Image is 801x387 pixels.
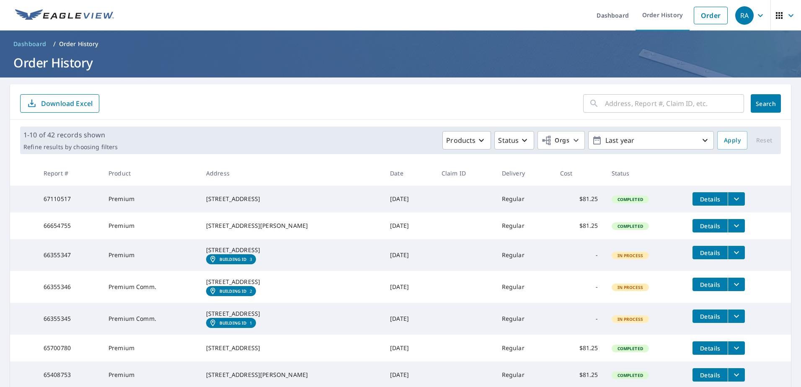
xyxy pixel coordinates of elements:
[692,192,728,206] button: detailsBtn-67110517
[37,212,102,239] td: 66654755
[37,335,102,361] td: 65700780
[724,135,741,146] span: Apply
[537,131,585,150] button: Orgs
[20,94,99,113] button: Download Excel
[23,143,118,151] p: Refine results by choosing filters
[37,303,102,335] td: 66355345
[728,310,745,323] button: filesDropdownBtn-66355345
[199,161,383,186] th: Address
[206,318,256,328] a: Building ID1
[495,303,553,335] td: Regular
[605,92,744,115] input: Address, Report #, Claim ID, etc.
[612,372,648,378] span: Completed
[206,371,377,379] div: [STREET_ADDRESS][PERSON_NAME]
[728,192,745,206] button: filesDropdownBtn-67110517
[735,6,754,25] div: RA
[220,289,247,294] em: Building ID
[495,239,553,271] td: Regular
[102,239,199,271] td: Premium
[383,335,435,361] td: [DATE]
[220,257,247,262] em: Building ID
[383,303,435,335] td: [DATE]
[612,196,648,202] span: Completed
[15,9,114,22] img: EV Logo
[498,135,519,145] p: Status
[588,131,714,150] button: Last year
[446,135,475,145] p: Products
[383,271,435,303] td: [DATE]
[728,341,745,355] button: filesDropdownBtn-65700780
[692,341,728,355] button: detailsBtn-65700780
[495,271,553,303] td: Regular
[206,246,377,254] div: [STREET_ADDRESS]
[435,161,495,186] th: Claim ID
[495,212,553,239] td: Regular
[102,271,199,303] td: Premium Comm.
[751,94,781,113] button: Search
[698,371,723,379] span: Details
[495,186,553,212] td: Regular
[102,335,199,361] td: Premium
[553,239,605,271] td: -
[23,130,118,140] p: 1-10 of 42 records shown
[692,310,728,323] button: detailsBtn-66355345
[612,253,649,258] span: In Process
[728,278,745,291] button: filesDropdownBtn-66355346
[102,303,199,335] td: Premium Comm.
[692,246,728,259] button: detailsBtn-66355347
[698,249,723,257] span: Details
[102,186,199,212] td: Premium
[206,286,256,296] a: Building ID2
[612,316,649,322] span: In Process
[220,320,247,325] em: Building ID
[206,254,256,264] a: Building ID3
[37,161,102,186] th: Report #
[698,344,723,352] span: Details
[612,284,649,290] span: In Process
[37,239,102,271] td: 66355347
[728,219,745,232] button: filesDropdownBtn-66654755
[383,161,435,186] th: Date
[206,278,377,286] div: [STREET_ADDRESS]
[10,37,50,51] a: Dashboard
[698,195,723,203] span: Details
[102,161,199,186] th: Product
[728,246,745,259] button: filesDropdownBtn-66355347
[553,303,605,335] td: -
[541,135,569,146] span: Orgs
[612,223,648,229] span: Completed
[605,161,686,186] th: Status
[612,346,648,351] span: Completed
[602,133,700,148] p: Last year
[206,310,377,318] div: [STREET_ADDRESS]
[698,312,723,320] span: Details
[698,281,723,289] span: Details
[383,186,435,212] td: [DATE]
[692,278,728,291] button: detailsBtn-66355346
[10,54,791,71] h1: Order History
[494,131,534,150] button: Status
[694,7,728,24] a: Order
[442,131,491,150] button: Products
[553,335,605,361] td: $81.25
[206,195,377,203] div: [STREET_ADDRESS]
[553,186,605,212] td: $81.25
[102,212,199,239] td: Premium
[383,239,435,271] td: [DATE]
[10,37,791,51] nav: breadcrumb
[206,222,377,230] div: [STREET_ADDRESS][PERSON_NAME]
[59,40,98,48] p: Order History
[717,131,747,150] button: Apply
[553,212,605,239] td: $81.25
[495,335,553,361] td: Regular
[692,368,728,382] button: detailsBtn-65408753
[53,39,56,49] li: /
[728,368,745,382] button: filesDropdownBtn-65408753
[553,271,605,303] td: -
[495,161,553,186] th: Delivery
[37,186,102,212] td: 67110517
[37,271,102,303] td: 66355346
[692,219,728,232] button: detailsBtn-66654755
[41,99,93,108] p: Download Excel
[13,40,47,48] span: Dashboard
